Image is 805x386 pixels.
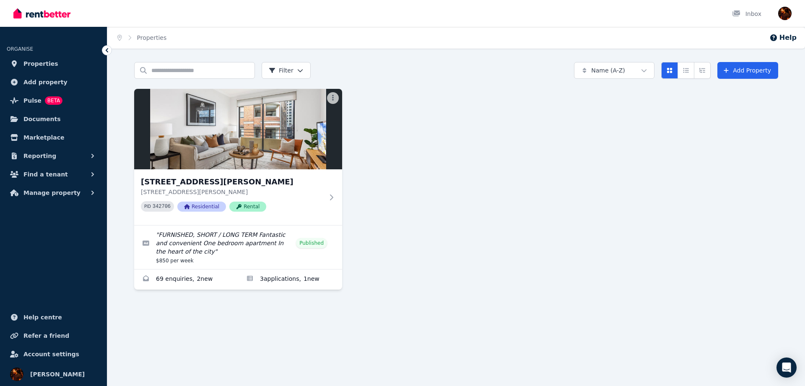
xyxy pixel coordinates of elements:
button: Compact list view [678,62,694,79]
a: PulseBETA [7,92,100,109]
a: Add property [7,74,100,91]
div: Open Intercom Messenger [776,358,797,378]
span: [PERSON_NAME] [30,369,85,379]
a: Documents [7,111,100,127]
button: Name (A-Z) [574,62,654,79]
code: 342706 [153,204,171,210]
span: Properties [23,59,58,69]
span: Reporting [23,151,56,161]
span: Marketplace [23,132,64,142]
a: Help centre [7,309,100,326]
button: Reporting [7,148,100,164]
img: Sergio Lourenco da Silva [10,368,23,381]
span: Name (A-Z) [591,66,625,75]
a: 7/37-51 Foster Street, Surry Hills[STREET_ADDRESS][PERSON_NAME][STREET_ADDRESS][PERSON_NAME]PID 3... [134,89,342,225]
a: Enquiries for 7/37-51 Foster Street, Surry Hills [134,269,238,290]
button: Expanded list view [694,62,711,79]
button: Filter [262,62,311,79]
a: Properties [7,55,100,72]
span: Help centre [23,312,62,322]
span: Filter [269,66,293,75]
span: Pulse [23,96,42,106]
div: Inbox [732,10,761,18]
a: Edit listing: FURNISHED, SHORT / LONG TERM Fantastic and convenient One bedroom apartment In the ... [134,225,342,269]
span: Refer a friend [23,331,69,341]
nav: Breadcrumb [107,27,177,49]
a: Marketplace [7,129,100,146]
span: Residential [177,202,226,212]
img: 7/37-51 Foster Street, Surry Hills [134,89,342,169]
span: Add property [23,77,68,87]
img: RentBetter [13,7,70,20]
small: PID [144,204,151,209]
p: [STREET_ADDRESS][PERSON_NAME] [141,188,324,196]
span: BETA [45,96,62,105]
div: View options [661,62,711,79]
button: Card view [661,62,678,79]
button: Help [769,33,797,43]
a: Add Property [717,62,778,79]
a: Refer a friend [7,327,100,344]
button: Manage property [7,184,100,201]
span: Documents [23,114,61,124]
span: Manage property [23,188,80,198]
img: Sergio Lourenco da Silva [778,7,792,20]
a: Account settings [7,346,100,363]
a: Applications for 7/37-51 Foster Street, Surry Hills [238,269,342,290]
button: Find a tenant [7,166,100,183]
span: Account settings [23,349,79,359]
button: More options [327,92,339,104]
a: Properties [137,34,167,41]
span: ORGANISE [7,46,33,52]
span: Rental [229,202,266,212]
span: Find a tenant [23,169,68,179]
h3: [STREET_ADDRESS][PERSON_NAME] [141,176,324,188]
